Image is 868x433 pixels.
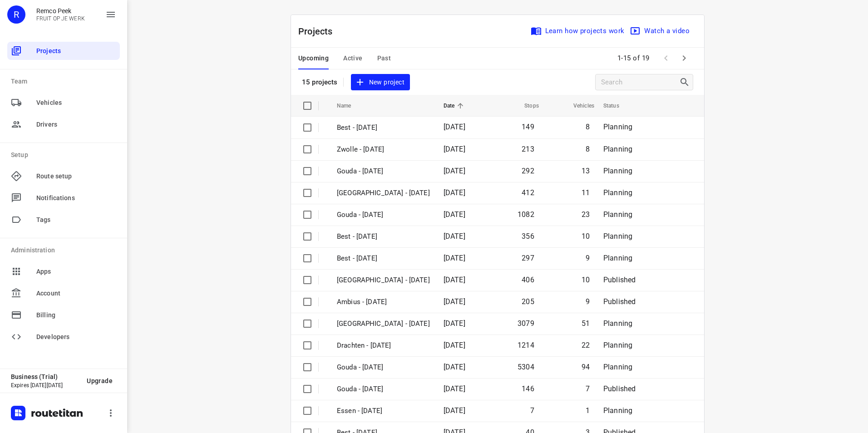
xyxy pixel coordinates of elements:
button: New project [351,74,410,91]
p: Gouda - Friday [337,384,430,394]
span: Active [343,53,362,64]
p: Setup [11,150,120,160]
p: 15 projects [302,78,338,86]
p: Zwolle - Friday [337,144,430,155]
span: 51 [582,319,590,328]
p: Gouda - Thursday [337,210,430,220]
span: Developers [36,332,116,342]
p: Ambius - Monday [337,297,430,307]
span: Upcoming [298,53,329,64]
span: [DATE] [444,276,465,284]
div: Apps [7,262,120,280]
span: [DATE] [444,319,465,328]
p: FRUIT OP JE WERK [36,15,85,22]
span: Tags [36,215,116,225]
span: [DATE] [444,297,465,306]
span: 9 [586,254,590,262]
div: Route setup [7,167,120,185]
span: Planning [603,341,632,349]
span: [DATE] [444,341,465,349]
span: 23 [582,210,590,219]
span: Upgrade [87,377,113,384]
span: 8 [586,123,590,131]
span: 9 [586,297,590,306]
span: [DATE] [444,254,465,262]
p: Gouda - Friday [337,166,430,177]
span: 205 [522,297,534,306]
p: Antwerpen - Monday [337,275,430,285]
p: Best - Tuesday [337,253,430,264]
span: 7 [530,406,534,415]
input: Search projects [601,75,679,89]
span: 10 [582,276,590,284]
span: Next Page [675,49,693,67]
span: Planning [603,167,632,175]
span: Drivers [36,120,116,129]
p: Business (Trial) [11,373,79,380]
span: Status [603,100,631,111]
span: 146 [522,384,534,393]
span: Past [377,53,391,64]
span: Previous Page [657,49,675,67]
span: Planning [603,254,632,262]
span: Published [603,384,636,393]
span: 3079 [518,319,534,328]
span: [DATE] [444,145,465,153]
span: Account [36,289,116,298]
p: Projects [298,25,340,38]
span: Vehicles [562,100,594,111]
span: Planning [603,188,632,197]
span: New project [356,77,404,88]
span: 1082 [518,210,534,219]
span: Date [444,100,467,111]
span: [DATE] [444,210,465,219]
span: [DATE] [444,123,465,131]
span: [DATE] [444,167,465,175]
span: 406 [522,276,534,284]
span: 213 [522,145,534,153]
span: 5304 [518,363,534,371]
div: Vehicles [7,93,120,112]
div: Projects [7,42,120,60]
span: 7 [586,384,590,393]
span: Planning [603,406,632,415]
p: Expires [DATE][DATE] [11,382,79,389]
span: Billing [36,310,116,320]
p: Best - Thursday [337,231,430,242]
div: Developers [7,328,120,346]
p: Drachten - Monday [337,340,430,351]
span: 149 [522,123,534,131]
span: Published [603,297,636,306]
span: [DATE] [444,384,465,393]
div: Drivers [7,115,120,133]
span: Planning [603,145,632,153]
div: R [7,5,25,24]
span: Projects [36,46,116,56]
span: Vehicles [36,98,116,108]
p: Best - Friday [337,123,430,133]
span: 356 [522,232,534,241]
span: [DATE] [444,406,465,415]
p: Zwolle - Monday [337,319,430,329]
span: 292 [522,167,534,175]
span: Planning [603,319,632,328]
span: Planning [603,210,632,219]
span: 22 [582,341,590,349]
span: 412 [522,188,534,197]
p: Essen - Friday [337,406,430,416]
p: Team [11,77,120,86]
span: 11 [582,188,590,197]
span: 94 [582,363,590,371]
span: Planning [603,232,632,241]
span: 13 [582,167,590,175]
div: Tags [7,211,120,229]
span: Apps [36,267,116,276]
div: Notifications [7,189,120,207]
p: Remco Peek [36,7,85,15]
span: 1-15 of 19 [614,49,653,68]
div: Account [7,284,120,302]
span: Notifications [36,193,116,203]
span: Name [337,100,363,111]
span: Published [603,276,636,284]
span: [DATE] [444,188,465,197]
